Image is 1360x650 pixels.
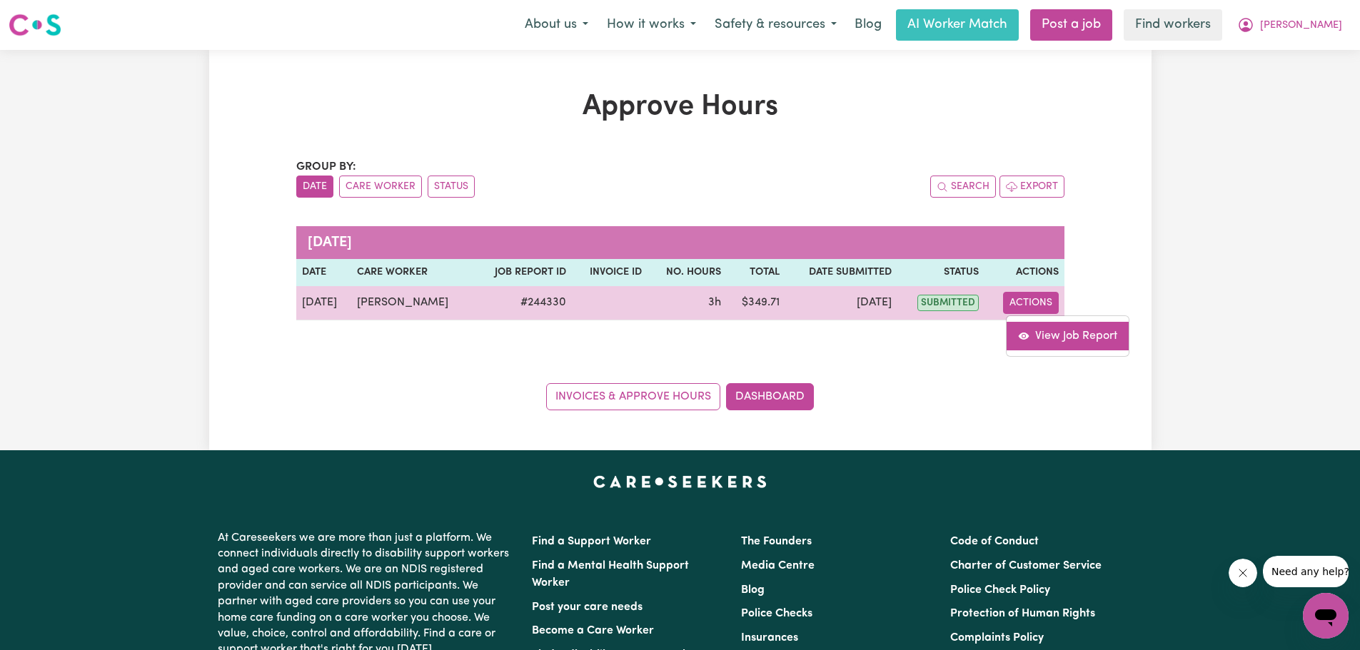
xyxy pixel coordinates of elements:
[9,9,61,41] a: Careseekers logo
[999,176,1064,198] button: Export
[741,608,812,619] a: Police Checks
[648,259,727,286] th: No. Hours
[532,601,643,613] a: Post your care needs
[296,90,1064,124] h1: Approve Hours
[1007,322,1129,350] a: View job report 244330
[1263,556,1349,587] iframe: Message from company
[950,560,1102,572] a: Charter of Customer Service
[741,584,765,596] a: Blog
[705,10,846,40] button: Safety & resources
[473,286,572,320] td: # 244330
[296,259,351,286] th: Date
[9,10,86,21] span: Need any help?
[1260,18,1342,34] span: [PERSON_NAME]
[785,286,897,320] td: [DATE]
[741,536,812,547] a: The Founders
[984,259,1064,286] th: Actions
[296,176,333,198] button: sort invoices by date
[532,536,651,547] a: Find a Support Worker
[1229,559,1257,587] iframe: Close message
[726,383,814,410] a: Dashboard
[950,608,1095,619] a: Protection of Human Rights
[296,286,351,320] td: [DATE]
[950,536,1039,547] a: Code of Conduct
[296,161,356,173] span: Group by:
[351,259,473,286] th: Care worker
[1124,9,1222,41] a: Find workers
[532,560,689,589] a: Find a Mental Health Support Worker
[846,9,890,41] a: Blog
[598,10,705,40] button: How it works
[428,176,475,198] button: sort invoices by paid status
[593,476,767,487] a: Careseekers home page
[741,560,815,572] a: Media Centre
[930,176,996,198] button: Search
[741,632,798,644] a: Insurances
[572,259,648,286] th: Invoice ID
[708,297,721,308] span: 3 hours
[1006,315,1129,357] div: Actions
[351,286,473,320] td: [PERSON_NAME]
[9,12,61,38] img: Careseekers logo
[727,286,785,320] td: $ 349.71
[1228,10,1351,40] button: My Account
[785,259,897,286] th: Date Submitted
[1003,292,1059,314] button: Actions
[473,259,572,286] th: Job Report ID
[896,9,1019,41] a: AI Worker Match
[727,259,785,286] th: Total
[1303,593,1349,639] iframe: Button to launch messaging window
[950,632,1044,644] a: Complaints Policy
[532,625,654,636] a: Become a Care Worker
[897,259,984,286] th: Status
[515,10,598,40] button: About us
[1030,9,1112,41] a: Post a job
[339,176,422,198] button: sort invoices by care worker
[950,584,1050,596] a: Police Check Policy
[546,383,720,410] a: Invoices & Approve Hours
[296,226,1064,259] caption: [DATE]
[917,295,979,311] span: submitted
